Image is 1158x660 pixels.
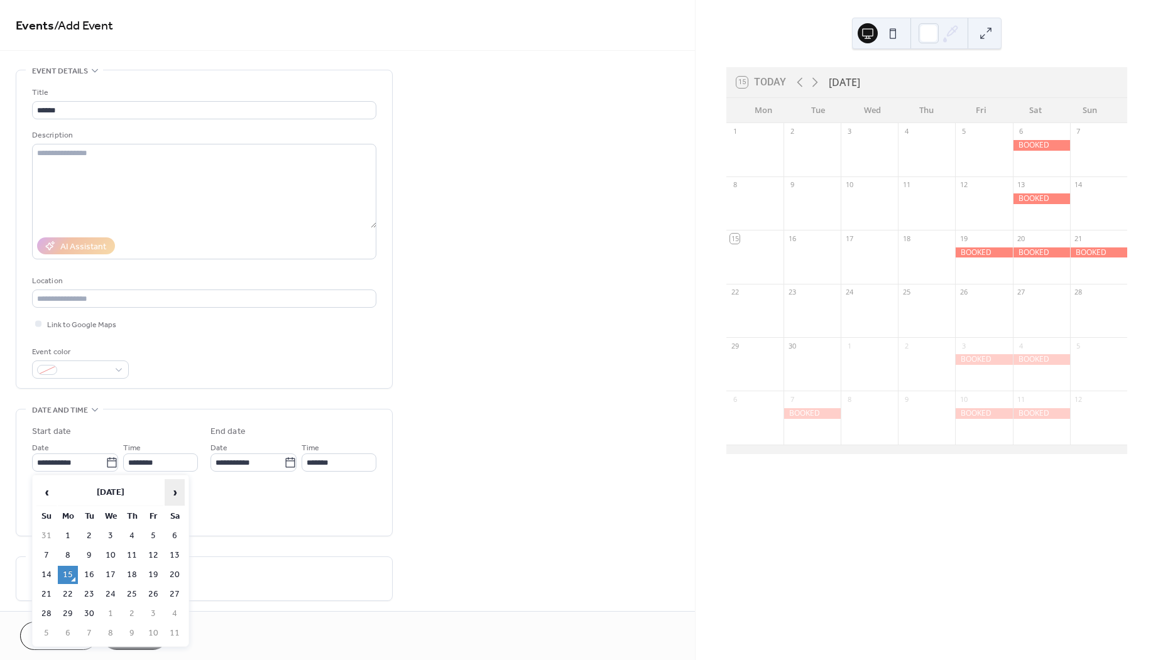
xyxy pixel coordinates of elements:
div: 19 [959,234,968,243]
td: 11 [165,624,185,642]
td: 7 [36,546,57,565]
div: 2 [902,341,911,350]
td: 5 [143,527,163,545]
div: 6 [1017,127,1026,136]
div: Wed [845,98,900,123]
td: 12 [143,546,163,565]
td: 14 [36,566,57,584]
div: 6 [730,394,740,404]
div: 16 [787,234,797,243]
td: 4 [165,605,185,623]
div: 26 [959,288,968,297]
td: 8 [101,624,121,642]
div: Tue [790,98,845,123]
th: [DATE] [58,479,163,506]
div: 3 [844,127,854,136]
div: 8 [844,394,854,404]
td: 8 [58,546,78,565]
div: 5 [959,127,968,136]
div: 30 [787,341,797,350]
div: Sun [1062,98,1117,123]
span: / Add Event [54,14,113,38]
div: 7 [1074,127,1083,136]
th: Th [122,507,142,526]
td: 15 [58,566,78,584]
td: 9 [79,546,99,565]
span: Time [123,441,141,455]
td: 28 [36,605,57,623]
div: 17 [844,234,854,243]
td: 6 [165,527,185,545]
div: 4 [902,127,911,136]
td: 17 [101,566,121,584]
td: 22 [58,585,78,603]
th: Fr [143,507,163,526]
span: Date [32,441,49,455]
div: 20 [1017,234,1026,243]
div: BOOKED [1013,354,1070,365]
td: 5 [36,624,57,642]
td: 11 [122,546,142,565]
div: BOOKED [1013,140,1070,151]
div: BOOKED [1013,193,1070,204]
th: Tu [79,507,99,526]
span: Time [302,441,319,455]
div: Mon [736,98,791,123]
span: Link to Google Maps [47,318,116,332]
div: Thu [900,98,954,123]
div: 13 [1017,180,1026,190]
div: Event color [32,345,126,359]
td: 24 [101,585,121,603]
div: 5 [1074,341,1083,350]
div: 21 [1074,234,1083,243]
td: 23 [79,585,99,603]
td: 3 [143,605,163,623]
div: 1 [844,341,854,350]
div: 12 [1074,394,1083,404]
td: 1 [101,605,121,623]
span: Date and time [32,404,88,417]
div: Sat [1008,98,1063,123]
div: 28 [1074,288,1083,297]
div: 18 [902,234,911,243]
div: BOOKED [784,408,841,419]
th: Su [36,507,57,526]
td: 18 [122,566,142,584]
span: › [165,480,184,505]
div: 25 [902,288,911,297]
div: 8 [730,180,740,190]
div: 7 [787,394,797,404]
div: 1 [730,127,740,136]
div: 22 [730,288,740,297]
div: BOOKED [1013,247,1070,258]
div: BOOKED [955,354,1012,365]
th: We [101,507,121,526]
th: Sa [165,507,185,526]
td: 13 [165,546,185,565]
th: Mo [58,507,78,526]
td: 10 [143,624,163,642]
div: 10 [844,180,854,190]
td: 29 [58,605,78,623]
span: Date [210,441,227,455]
button: Cancel [20,622,97,650]
span: Event details [32,65,88,78]
div: 15 [730,234,740,243]
div: 24 [844,288,854,297]
div: BOOKED [955,408,1012,419]
td: 7 [79,624,99,642]
td: 19 [143,566,163,584]
div: 9 [787,180,797,190]
div: 27 [1017,288,1026,297]
td: 6 [58,624,78,642]
div: 4 [1017,341,1026,350]
div: BOOKED [955,247,1012,258]
td: 31 [36,527,57,545]
td: 16 [79,566,99,584]
div: 3 [959,341,968,350]
td: 21 [36,585,57,603]
div: Title [32,86,374,99]
td: 20 [165,566,185,584]
div: 11 [902,180,911,190]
